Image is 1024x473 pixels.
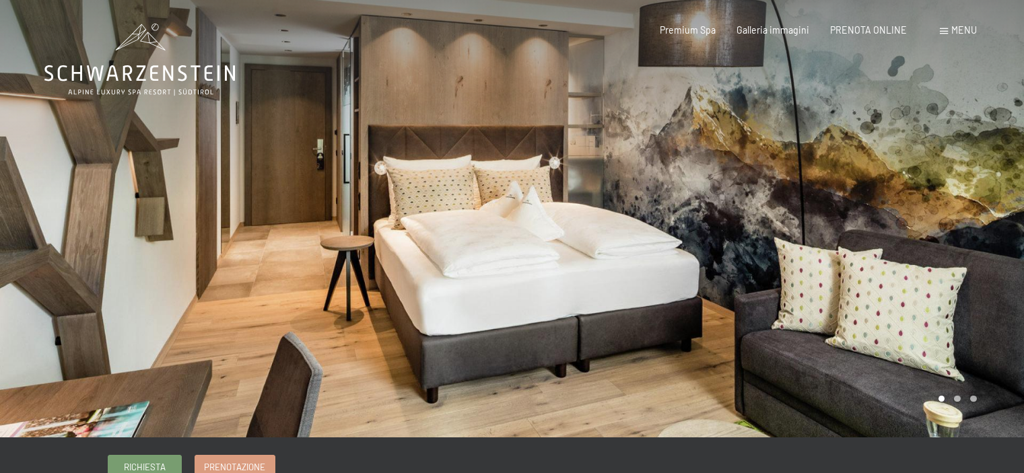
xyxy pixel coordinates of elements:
[204,461,265,473] span: Prenotazione
[660,24,716,36] a: Premium Spa
[830,24,907,36] a: PRENOTA ONLINE
[124,461,166,473] span: Richiesta
[951,24,977,36] span: Menu
[737,24,809,36] a: Galleria immagini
